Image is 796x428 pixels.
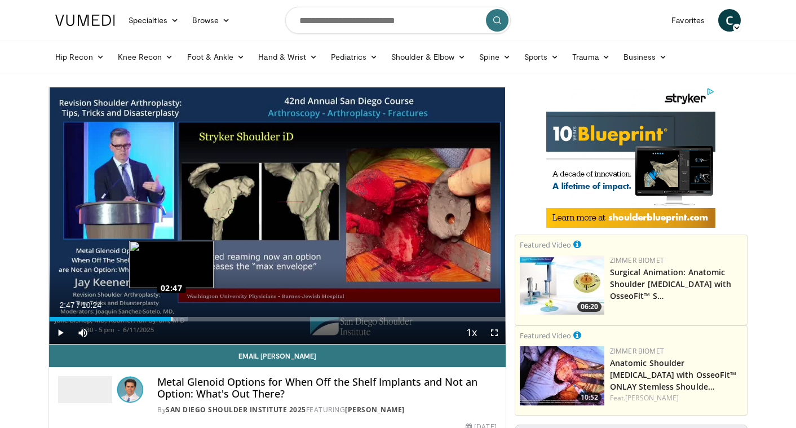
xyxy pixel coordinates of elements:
a: Trauma [565,46,617,68]
small: Featured Video [520,240,571,250]
a: 06:20 [520,255,604,315]
span: 10:52 [577,392,602,403]
a: Sports [518,46,566,68]
img: 68921608-6324-4888-87da-a4d0ad613160.150x105_q85_crop-smart_upscale.jpg [520,346,604,405]
a: Surgical Animation: Anatomic Shoulder [MEDICAL_DATA] with OsseoFit™ S… [610,267,732,301]
a: Specialties [122,9,185,32]
a: Knee Recon [111,46,180,68]
a: Zimmer Biomet [610,346,664,356]
input: Search topics, interventions [285,7,511,34]
small: Featured Video [520,330,571,341]
button: Mute [72,321,94,344]
a: Foot & Ankle [180,46,252,68]
a: San Diego Shoulder Institute 2025 [166,405,306,414]
div: Feat. [610,393,742,403]
span: 2:47 [59,301,74,310]
button: Play [49,321,72,344]
a: Pediatrics [324,46,384,68]
img: 84e7f812-2061-4fff-86f6-cdff29f66ef4.150x105_q85_crop-smart_upscale.jpg [520,255,604,315]
img: San Diego Shoulder Institute 2025 [58,376,112,403]
span: / [77,301,79,310]
img: Avatar [117,376,144,403]
a: Business [617,46,674,68]
a: Shoulder & Elbow [384,46,472,68]
span: 06:20 [577,302,602,312]
a: Zimmer Biomet [610,255,664,265]
img: image.jpeg [129,241,214,288]
span: 10:24 [82,301,101,310]
a: Hip Recon [48,46,111,68]
h4: Metal Glenoid Options for When Off the Shelf Implants and Not an Option: What's Out There? [157,376,497,400]
a: Browse [185,9,237,32]
a: Email [PERSON_NAME] [49,345,506,367]
a: Hand & Wrist [251,46,324,68]
a: [PERSON_NAME] [625,393,679,403]
div: By FEATURING [157,405,497,415]
a: Anatomic Shoulder [MEDICAL_DATA] with OsseoFit™ ONLAY Stemless Shoulde… [610,358,737,392]
div: Progress Bar [49,317,506,321]
a: Spine [472,46,517,68]
button: Fullscreen [483,321,506,344]
button: Playback Rate [461,321,483,344]
img: VuMedi Logo [55,15,115,26]
iframe: Advertisement [546,87,715,228]
a: Favorites [665,9,711,32]
a: 10:52 [520,346,604,405]
a: C [718,9,741,32]
a: [PERSON_NAME] [345,405,405,414]
video-js: Video Player [49,87,506,345]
